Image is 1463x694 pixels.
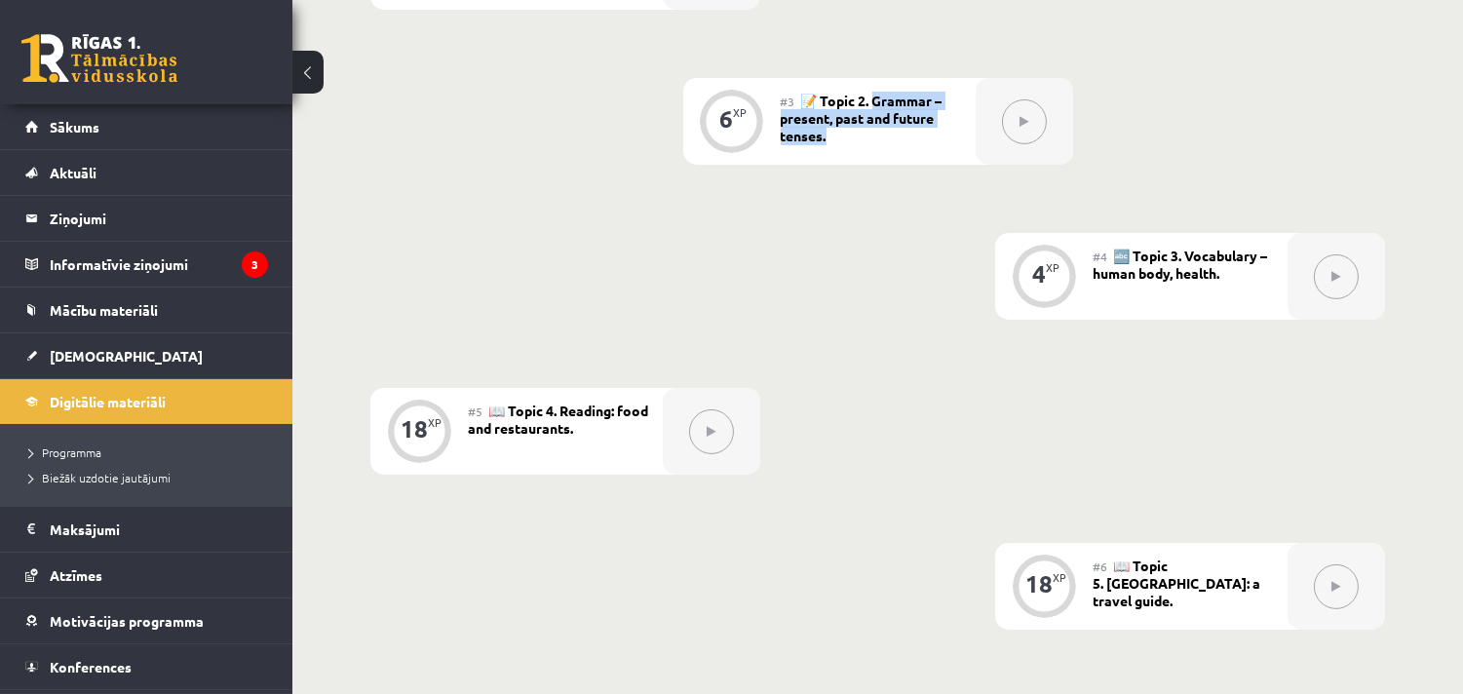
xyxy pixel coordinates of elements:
[1032,265,1046,283] div: 4
[21,34,177,83] a: Rīgas 1. Tālmācības vidusskola
[25,150,268,195] a: Aktuāli
[25,288,268,332] a: Mācību materiāli
[50,301,158,319] span: Mācību materiāli
[781,94,795,109] span: #3
[50,566,102,584] span: Atzīmes
[781,92,943,144] span: 📝 Topic 2. Grammar – present, past and future tenses.
[29,470,171,485] span: Biežāk uzdotie jautājumi
[25,644,268,689] a: Konferences
[1046,262,1059,273] div: XP
[468,404,482,419] span: #5
[1025,575,1053,593] div: 18
[734,107,748,118] div: XP
[25,333,268,378] a: [DEMOGRAPHIC_DATA]
[401,420,428,438] div: 18
[25,598,268,643] a: Motivācijas programma
[50,507,268,552] legend: Maksājumi
[1093,559,1107,574] span: #6
[25,242,268,287] a: Informatīvie ziņojumi3
[50,242,268,287] legend: Informatīvie ziņojumi
[50,347,203,365] span: [DEMOGRAPHIC_DATA]
[50,393,166,410] span: Digitālie materiāli
[29,443,273,461] a: Programma
[50,164,96,181] span: Aktuāli
[242,251,268,278] i: 3
[1053,572,1066,583] div: XP
[25,196,268,241] a: Ziņojumi
[29,469,273,486] a: Biežāk uzdotie jautājumi
[25,379,268,424] a: Digitālie materiāli
[25,104,268,149] a: Sākums
[25,553,268,598] a: Atzīmes
[720,110,734,128] div: 6
[428,417,442,428] div: XP
[1093,249,1107,264] span: #4
[29,444,101,460] span: Programma
[468,402,648,437] span: 📖 Topic 4. Reading: food and restaurants.
[50,118,99,135] span: Sākums
[25,507,268,552] a: Maksājumi
[50,658,132,675] span: Konferences
[50,612,204,630] span: Motivācijas programma
[50,196,268,241] legend: Ziņojumi
[1093,557,1260,609] span: 📖 Topic 5. [GEOGRAPHIC_DATA]: a travel guide.
[1093,247,1267,282] span: 🔤 Topic 3. Vocabulary – human body, health.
